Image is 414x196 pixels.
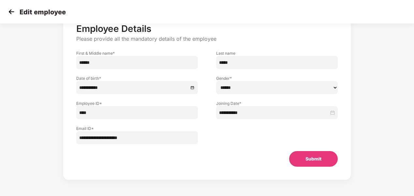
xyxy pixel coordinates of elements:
[76,126,198,131] label: Email ID
[289,151,338,167] button: Submit
[7,7,16,17] img: svg+xml;base64,PHN2ZyB4bWxucz0iaHR0cDovL3d3dy53My5vcmcvMjAwMC9zdmciIHdpZHRoPSIzMCIgaGVpZ2h0PSIzMC...
[76,23,338,34] p: Employee Details
[216,76,338,81] label: Gender
[76,35,338,42] p: Please provide all the mandatory details of the employee
[20,8,66,16] p: Edit employee
[216,50,338,56] label: Last name
[76,101,198,106] label: Employee ID
[76,50,198,56] label: First & Middle name
[216,101,338,106] label: Joining Date
[76,76,198,81] label: Date of birth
